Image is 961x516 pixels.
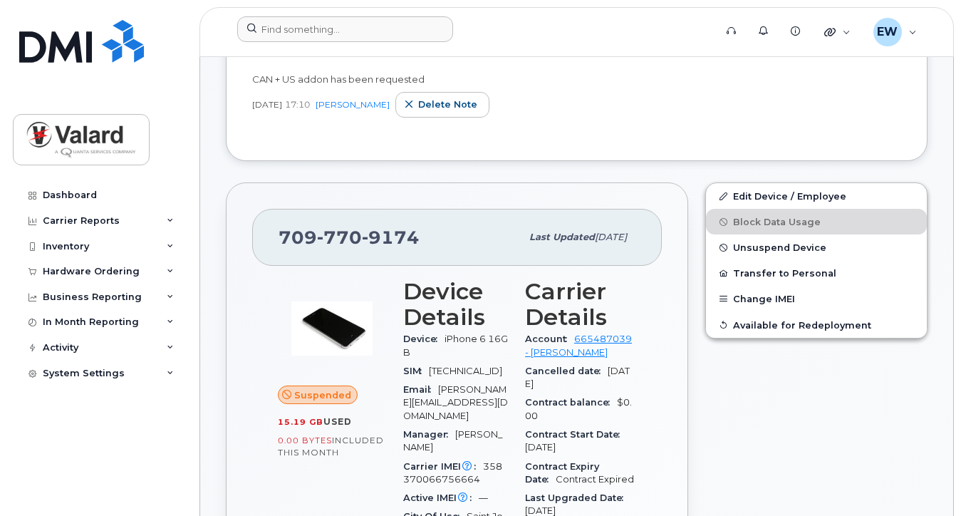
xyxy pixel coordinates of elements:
[706,286,927,311] button: Change IMEI
[706,312,927,338] button: Available for Redeployment
[403,384,508,421] span: [PERSON_NAME][EMAIL_ADDRESS][DOMAIN_NAME]
[403,461,502,485] span: 358370066756664
[418,98,477,111] span: Delete note
[525,366,608,376] span: Cancelled date
[814,18,861,46] div: Quicklinks
[525,429,627,440] span: Contract Start Date
[706,260,927,286] button: Transfer to Personal
[403,492,479,503] span: Active IMEI
[289,286,375,371] img: image20231002-3703462-1wx6rma.jpeg
[252,73,425,85] span: CAN + US addon has been requested
[706,209,927,234] button: Block Data Usage
[525,505,556,516] span: [DATE]
[285,98,310,110] span: 17:10
[733,242,826,253] span: Unsuspend Device
[279,227,420,248] span: 709
[252,98,282,110] span: [DATE]
[479,492,488,503] span: —
[556,474,634,485] span: Contract Expired
[316,99,390,110] a: [PERSON_NAME]
[877,24,898,41] span: EW
[403,384,438,395] span: Email
[595,232,627,242] span: [DATE]
[525,492,630,503] span: Last Upgraded Date
[395,92,489,118] button: Delete note
[403,334,508,357] span: iPhone 6 16GB
[278,435,332,445] span: 0.00 Bytes
[525,397,632,420] span: $0.00
[525,334,632,357] a: 665487039 - [PERSON_NAME]
[403,429,455,440] span: Manager
[323,416,352,427] span: used
[403,279,508,330] h3: Device Details
[706,183,927,209] a: Edit Device / Employee
[525,461,599,485] span: Contract Expiry Date
[525,442,556,453] span: [DATE]
[429,366,502,376] span: [TECHNICAL_ID]
[278,417,323,427] span: 15.19 GB
[362,227,420,248] span: 9174
[525,397,617,408] span: Contract balance
[403,334,445,344] span: Device
[317,227,362,248] span: 770
[863,18,927,46] div: Edmund Wu
[525,334,574,344] span: Account
[525,279,636,330] h3: Carrier Details
[294,388,351,402] span: Suspended
[529,232,595,242] span: Last updated
[403,461,483,472] span: Carrier IMEI
[733,319,871,330] span: Available for Redeployment
[403,366,429,376] span: SIM
[706,234,927,260] button: Unsuspend Device
[237,16,453,42] input: Find something...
